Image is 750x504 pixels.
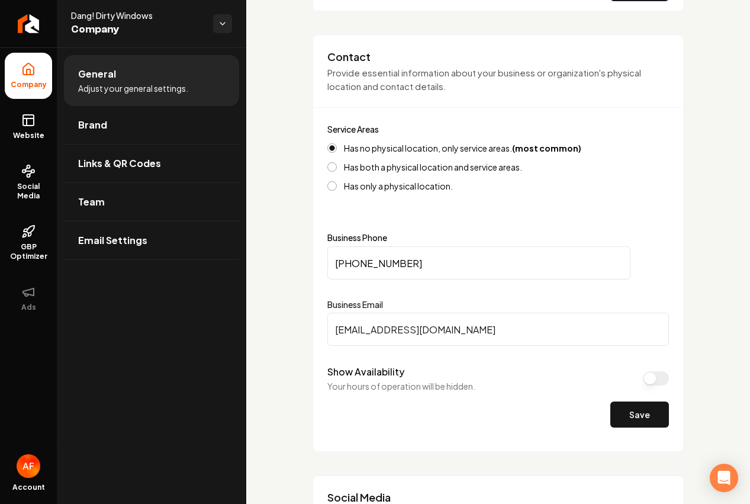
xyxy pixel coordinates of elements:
[64,106,239,144] a: Brand
[344,144,581,152] label: Has no physical location, only service areas.
[78,195,105,209] span: Team
[327,124,379,134] label: Service Areas
[64,183,239,221] a: Team
[5,155,52,210] a: Social Media
[5,182,52,201] span: Social Media
[327,66,669,93] p: Provide essential information about your business or organization's physical location and contact...
[17,303,41,312] span: Ads
[78,82,188,94] span: Adjust your general settings.
[6,80,51,89] span: Company
[344,182,453,190] label: Has only a physical location.
[18,14,40,33] img: Rebolt Logo
[327,50,669,64] h3: Contact
[78,156,161,171] span: Links & QR Codes
[71,9,204,21] span: Dang! Dirty Windows
[327,313,669,346] input: Business Email
[64,145,239,182] a: Links & QR Codes
[78,118,107,132] span: Brand
[344,163,522,171] label: Has both a physical location and service areas.
[12,483,45,492] span: Account
[64,221,239,259] a: Email Settings
[610,402,669,428] button: Save
[5,275,52,322] button: Ads
[5,242,52,261] span: GBP Optimizer
[327,380,475,392] p: Your hours of operation will be hidden.
[327,233,669,242] label: Business Phone
[710,464,738,492] div: Open Intercom Messenger
[8,131,49,140] span: Website
[71,21,204,38] span: Company
[78,67,116,81] span: General
[5,104,52,150] a: Website
[17,454,40,478] img: Avan Fahimi
[5,215,52,271] a: GBP Optimizer
[78,233,147,248] span: Email Settings
[512,143,581,153] strong: (most common)
[17,454,40,478] button: Open user button
[327,365,404,378] label: Show Availability
[327,298,669,310] label: Business Email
